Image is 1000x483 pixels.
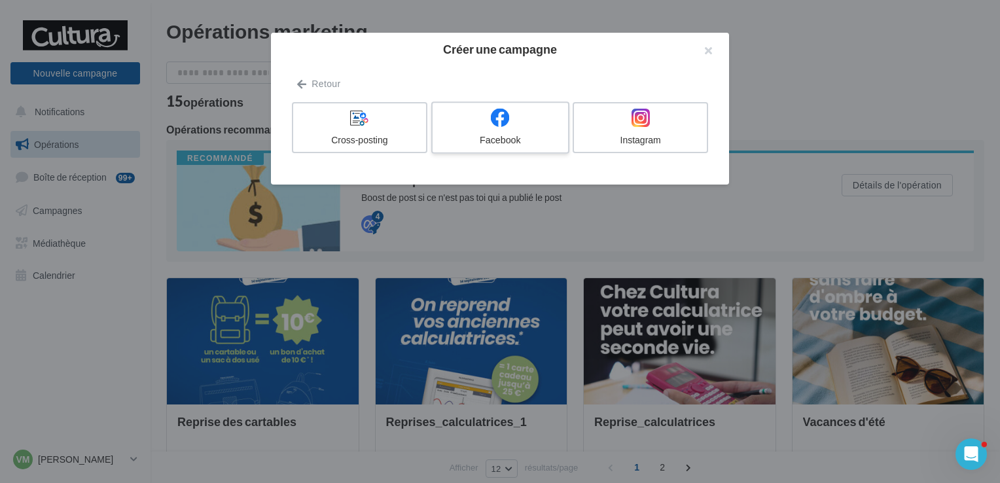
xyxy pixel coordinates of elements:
div: Facebook [438,134,562,147]
h2: Créer une campagne [292,43,708,55]
button: Retour [292,76,346,92]
iframe: Intercom live chat [955,438,987,470]
div: Cross-posting [298,134,421,147]
div: Instagram [579,134,702,147]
